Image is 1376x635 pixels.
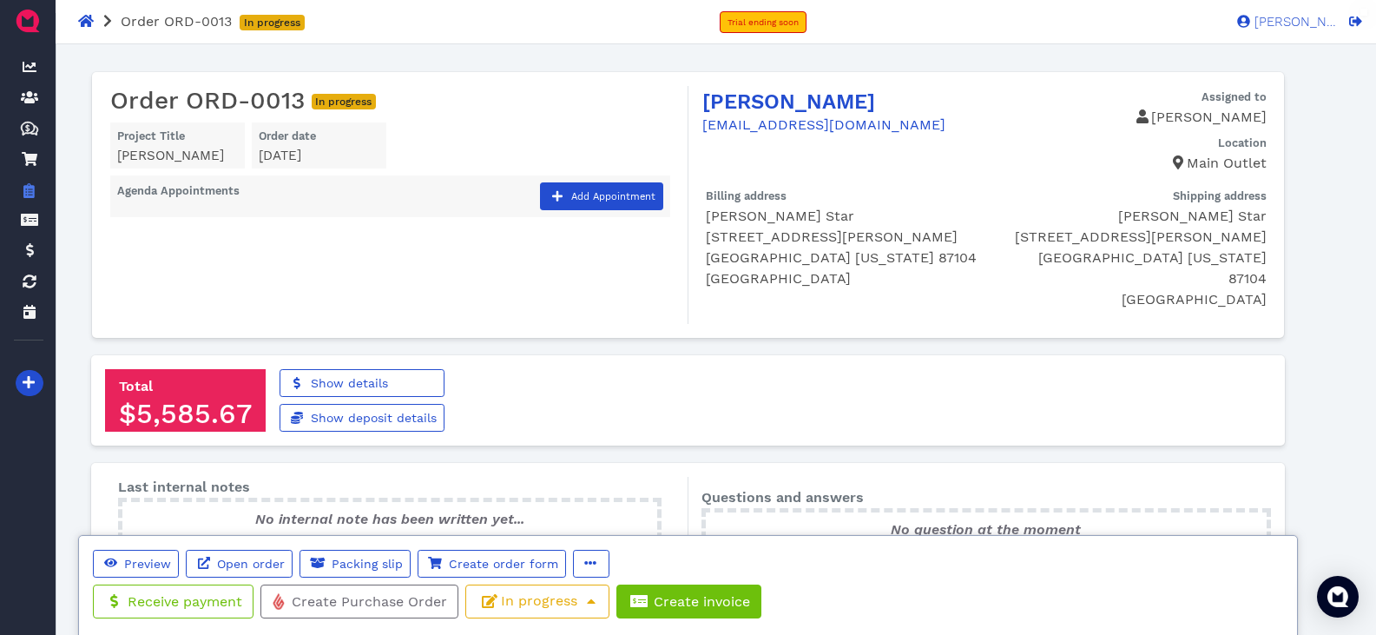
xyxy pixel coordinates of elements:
span: Order date [259,129,316,142]
p: [GEOGRAPHIC_DATA] [999,289,1267,310]
span: $5,585.67 [119,397,252,430]
span: Project Title [117,129,185,142]
span: Receive payment [125,593,242,610]
button: Create order form [418,550,566,578]
tspan: $ [25,123,30,132]
p: [PERSON_NAME] [984,107,1267,128]
span: Create invoice [651,593,750,610]
span: Questions and answers [701,489,864,506]
a: [PERSON_NAME] [702,89,875,114]
button: Receive payment [93,585,253,618]
span: Order ORD-0013 [110,86,305,116]
span: Add Appointment [569,191,655,202]
button: Create Purchase Order [260,585,458,619]
p: [STREET_ADDRESS][PERSON_NAME] [706,227,986,248]
span: Agenda Appointments [117,184,240,197]
span: Shipping address [1173,189,1267,202]
span: Assigned to [1202,90,1267,103]
span: In progress [240,15,305,30]
div: [PERSON_NAME] [117,146,238,166]
div: Open Intercom Messenger [1317,576,1359,618]
a: Open order [186,550,293,578]
button: Create invoice [616,585,761,619]
span: Open order [214,557,285,571]
span: Total [119,378,153,394]
span: Billing address [706,189,787,202]
p: Main Outlet [984,153,1267,174]
a: [PERSON_NAME] [1228,13,1337,29]
span: In progress [477,592,598,609]
p: [GEOGRAPHIC_DATA] [US_STATE] 87104 [999,248,1267,289]
span: Location [1218,136,1267,149]
a: Trial ending soon [720,11,807,33]
span: Order ORD-0013 [121,13,232,30]
button: Preview [93,550,179,578]
span: Preview [122,557,171,571]
button: Add Appointment [540,182,663,210]
span: Last internal notes [118,479,250,495]
div: [PERSON_NAME] Star [999,206,1267,227]
span: Create Purchase Order [289,593,447,610]
span: Show details [308,376,388,390]
span: No internal note has been written yet... [255,511,524,527]
p: [STREET_ADDRESS][PERSON_NAME] [999,227,1267,248]
p: [GEOGRAPHIC_DATA] [706,268,986,289]
span: [DATE] [259,148,301,163]
span: Packing slip [329,557,403,571]
span: [PERSON_NAME] [1250,16,1337,29]
span: Create order form [446,557,558,571]
p: [GEOGRAPHIC_DATA] [US_STATE] 87104 [706,248,986,268]
a: [EMAIL_ADDRESS][DOMAIN_NAME] [702,116,945,133]
span: In progress [312,94,377,109]
a: Show details [280,369,444,397]
a: Show deposit details [280,404,444,432]
div: [PERSON_NAME] Star [706,206,986,227]
img: lightspeed_flame_logo.png [272,592,286,611]
button: In progress [465,585,609,619]
img: QuoteM_icon_flat.png [14,7,42,35]
span: Trial ending soon [728,17,799,27]
button: Packing slip [300,550,411,578]
span: Show deposit details [308,411,437,425]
